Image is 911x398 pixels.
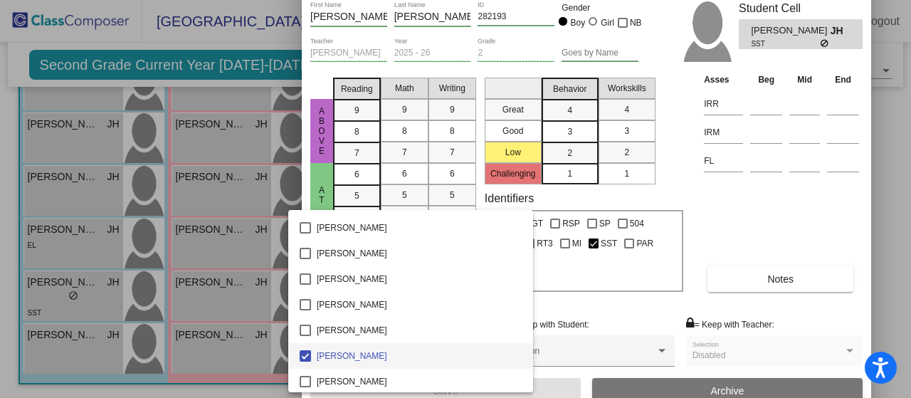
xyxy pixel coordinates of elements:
span: [PERSON_NAME] [317,215,522,241]
span: [PERSON_NAME] [317,318,522,343]
span: [PERSON_NAME] [317,241,522,266]
span: [PERSON_NAME] [317,343,522,369]
span: [PERSON_NAME] [317,369,522,394]
span: [PERSON_NAME] [317,266,522,292]
span: [PERSON_NAME] [317,292,522,318]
